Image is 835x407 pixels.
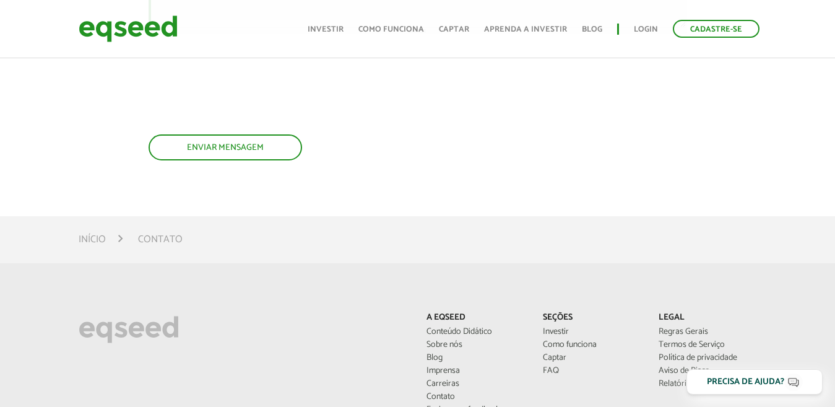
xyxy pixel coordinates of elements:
[634,25,658,33] a: Login
[149,134,302,160] button: Enviar mensagem
[149,58,337,107] iframe: reCAPTCHA
[543,354,640,362] a: Captar
[659,380,756,388] a: Relatórios CVM
[659,367,756,375] a: Aviso de Risco
[138,231,183,248] li: Contato
[543,367,640,375] a: FAQ
[79,12,178,45] img: EqSeed
[426,313,524,323] p: A EqSeed
[659,313,756,323] p: Legal
[582,25,602,33] a: Blog
[426,380,524,388] a: Carreiras
[543,328,640,336] a: Investir
[79,235,106,245] a: Início
[426,393,524,401] a: Contato
[426,328,524,336] a: Conteúdo Didático
[358,25,424,33] a: Como funciona
[426,367,524,375] a: Imprensa
[543,313,640,323] p: Seções
[543,341,640,349] a: Como funciona
[659,341,756,349] a: Termos de Serviço
[79,313,179,346] img: EqSeed Logo
[659,354,756,362] a: Política de privacidade
[659,328,756,336] a: Regras Gerais
[426,341,524,349] a: Sobre nós
[426,354,524,362] a: Blog
[484,25,567,33] a: Aprenda a investir
[439,25,469,33] a: Captar
[673,20,759,38] a: Cadastre-se
[308,25,344,33] a: Investir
